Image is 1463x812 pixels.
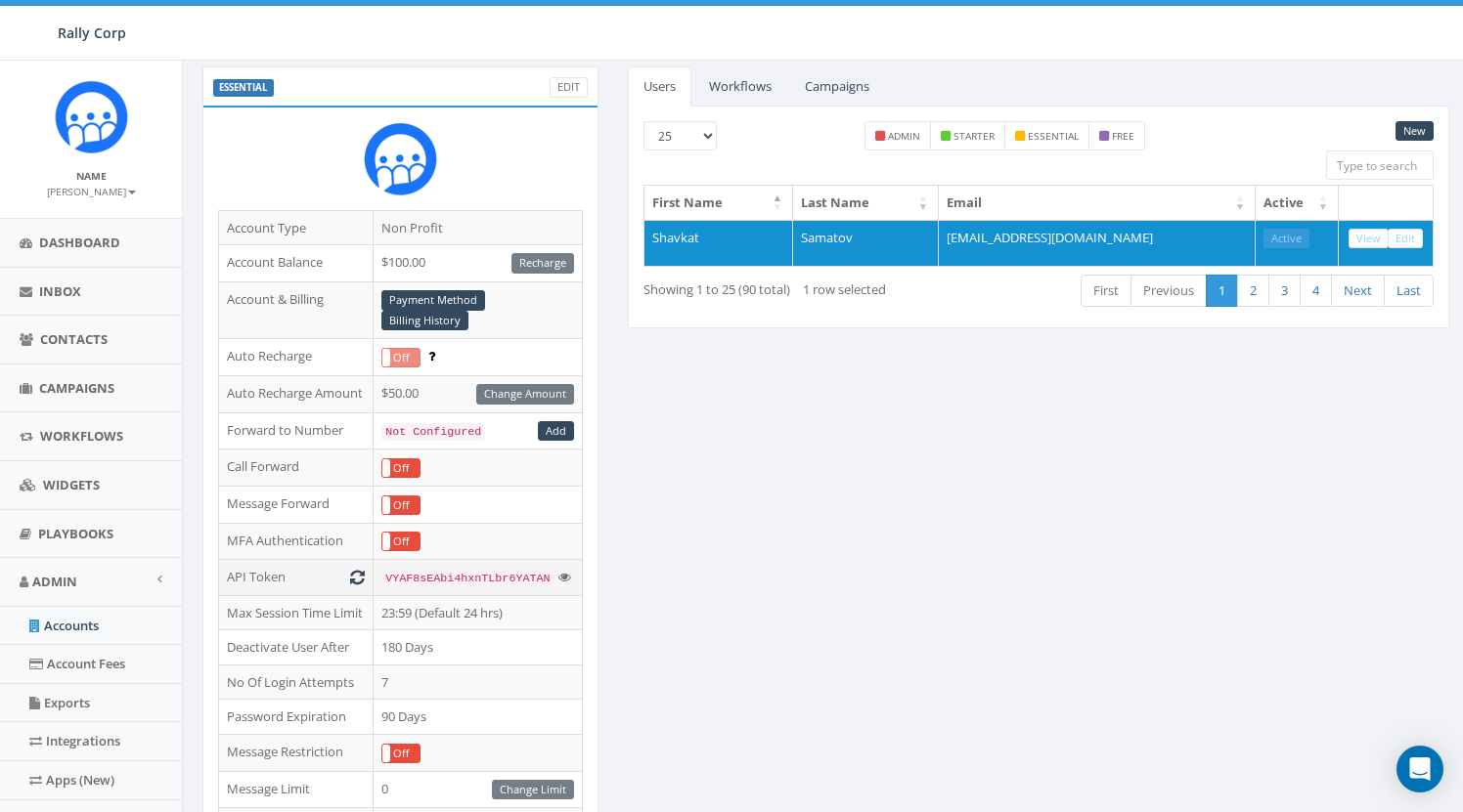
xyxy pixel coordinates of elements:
[219,700,374,735] td: Password Expiration
[793,186,939,220] th: Last Name: activate to sort column ascending
[1388,229,1423,249] a: Edit
[538,421,574,442] a: Add
[382,349,420,366] label: Off
[428,347,435,364] span: Enable to prevent campaign failure.
[1268,275,1301,307] a: 3
[350,571,365,583] i: Generate New Token
[381,458,421,478] div: OnOff
[1081,275,1131,307] a: First
[219,630,374,665] td: Deactivate User After
[364,122,437,195] img: Rally_Corp_Icon_1.png
[643,273,955,299] div: Showing 1 to 25 (90 total)
[219,339,374,376] td: Auto Recharge
[374,664,583,700] td: 7
[789,66,885,107] a: Campaigns
[39,379,114,397] span: Campaigns
[219,664,374,700] td: No Of Login Attempts
[1331,275,1385,307] a: Next
[644,220,793,267] td: Shavkat
[374,630,583,665] td: 180 Days
[888,129,920,143] small: admin
[381,290,485,311] a: Payment Method
[382,496,420,514] label: Off
[39,282,81,300] span: Inbox
[219,560,374,596] td: API Token
[219,210,374,245] td: Account Type
[219,734,374,771] td: Message Restriction
[38,525,113,542] span: Playbooks
[381,495,421,515] div: OnOff
[374,595,583,630] td: 23:59 (Default 24 hrs)
[644,186,793,220] th: First Name: activate to sort column descending
[1130,275,1207,307] a: Previous
[550,77,588,98] a: Edit
[628,66,691,107] a: Users
[1028,129,1079,143] small: essential
[219,281,374,339] td: Account & Billing
[381,311,468,331] a: Billing History
[40,330,108,348] span: Contacts
[374,375,583,412] td: $50.00
[219,245,374,282] td: Account Balance
[382,745,420,762] label: Off
[43,476,100,493] span: Widgets
[381,532,421,551] div: OnOff
[58,23,126,42] span: Rally Corp
[374,700,583,735] td: 90 Days
[1396,121,1434,142] a: New
[1396,746,1443,792] div: Open Intercom Messenger
[47,185,136,198] small: [PERSON_NAME]
[803,280,886,298] span: 1 row selected
[1112,129,1134,143] small: free
[374,771,583,808] td: 0
[939,220,1256,267] td: [EMAIL_ADDRESS][DOMAIN_NAME]
[953,129,995,143] small: starter
[1256,186,1339,220] th: Active: activate to sort column ascending
[76,169,107,183] small: Name
[381,744,421,763] div: OnOff
[1263,229,1309,249] a: Active
[47,182,136,199] a: [PERSON_NAME]
[381,348,421,367] div: OnOff
[1237,275,1269,307] a: 2
[385,572,550,585] span: VYAF8sEAbi4hxnTLbr6YATAN
[1300,275,1332,307] a: 4
[219,523,374,560] td: MFA Authentication
[693,66,787,107] a: Workflows
[55,80,128,153] img: Icon_1.png
[1349,229,1389,249] a: View
[219,486,374,523] td: Message Forward
[374,245,583,282] td: $100.00
[793,220,939,267] td: Samatov
[1206,275,1238,307] a: 1
[40,427,123,445] span: Workflows
[382,459,420,477] label: Off
[219,375,374,412] td: Auto Recharge Amount
[939,186,1256,220] th: Email: activate to sort column ascending
[1384,275,1434,307] a: Last
[219,771,374,808] td: Message Limit
[382,533,420,550] label: Off
[1326,150,1434,180] input: Type to search
[39,234,120,251] span: Dashboard
[213,79,274,97] label: ESSENTIAL
[219,412,374,449] td: Forward to Number
[381,423,485,441] code: Not Configured
[374,210,583,245] td: Non Profit
[219,449,374,487] td: Call Forward
[219,595,374,630] td: Max Session Time Limit
[32,573,77,590] span: Admin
